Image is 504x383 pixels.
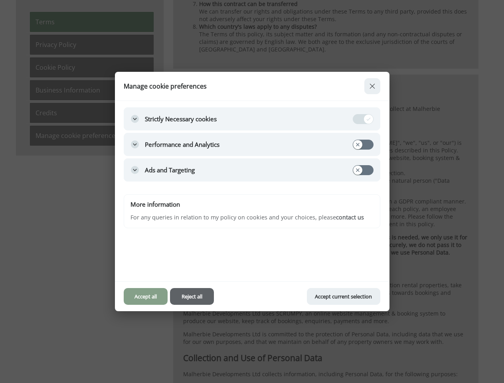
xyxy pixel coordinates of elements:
[170,288,214,305] button: Reject all
[124,158,380,182] button: Ads and Targeting
[307,288,380,305] button: Accept current selection
[124,83,352,90] h2: Manage cookie preferences
[124,288,168,305] button: Accept all
[124,133,380,156] button: Performance and Analytics
[130,213,374,222] p: For any queries in relation to my policy on cookies and your choices, please
[364,78,380,94] button: Close modal
[130,201,180,208] div: More information
[124,107,380,130] button: Strictly Necessary cookies
[336,213,364,221] a: contact us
